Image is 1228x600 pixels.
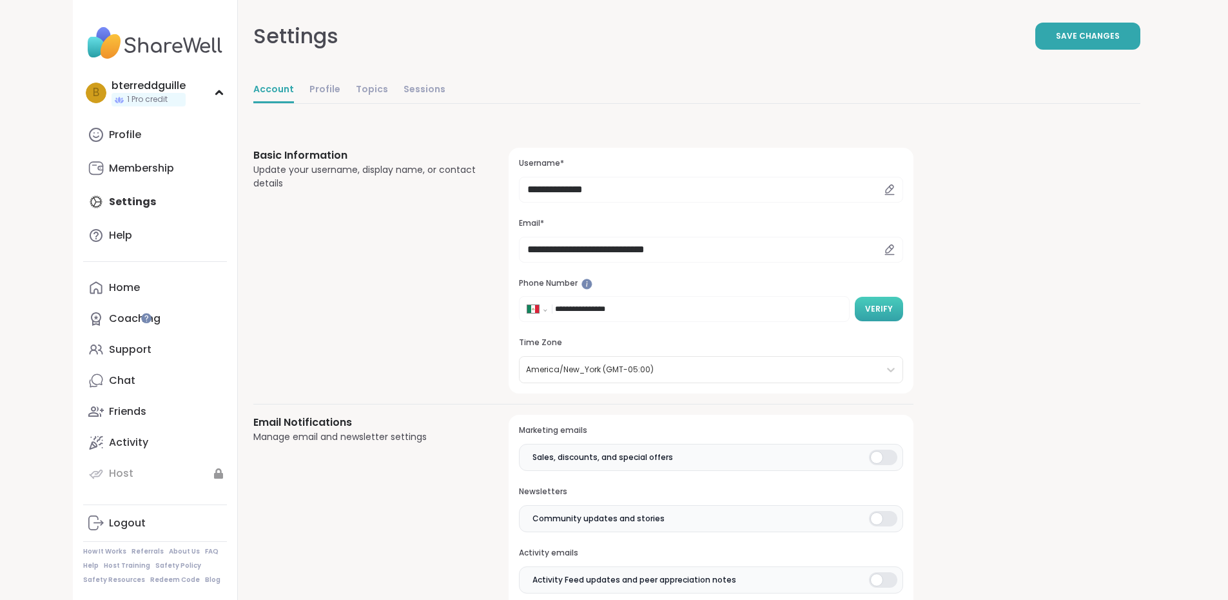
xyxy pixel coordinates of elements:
a: Help [83,561,99,570]
a: Host [83,458,227,489]
a: Home [83,272,227,303]
h3: Newsletters [519,486,902,497]
h3: Basic Information [253,148,478,163]
span: b [93,85,99,101]
img: ShareWell Nav Logo [83,21,227,66]
button: Verify [855,297,903,321]
div: Update your username, display name, or contact details [253,163,478,190]
a: About Us [169,547,200,556]
h3: Email* [519,218,902,229]
div: Host [109,466,133,481]
a: Profile [83,119,227,150]
div: Manage email and newsletter settings [253,430,478,444]
a: Blog [205,575,220,585]
div: Activity [109,435,148,450]
a: Host Training [104,561,150,570]
div: Coaching [109,312,161,326]
a: Friends [83,396,227,427]
a: Sessions [404,77,445,103]
span: Community updates and stories [532,513,665,525]
iframe: Spotlight [141,313,151,323]
h3: Time Zone [519,337,902,348]
span: 1 Pro credit [127,94,168,105]
h3: Marketing emails [519,425,902,436]
div: Help [109,228,132,243]
a: Safety Resources [83,575,145,585]
a: How It Works [83,547,126,556]
iframe: Spotlight [581,279,592,290]
div: Support [109,343,151,357]
a: Logout [83,508,227,539]
button: Save Changes [1035,23,1140,50]
a: Referrals [132,547,164,556]
a: Redeem Code [150,575,200,585]
div: Membership [109,161,174,175]
a: Profile [309,77,340,103]
div: Settings [253,21,338,52]
div: Profile [109,128,141,142]
a: FAQ [205,547,219,556]
span: Save Changes [1056,30,1120,42]
a: Chat [83,365,227,396]
div: Chat [109,374,135,388]
span: Sales, discounts, and special offers [532,452,673,463]
a: Safety Policy [155,561,201,570]
a: Activity [83,427,227,458]
h3: Email Notifications [253,415,478,430]
h3: Phone Number [519,278,902,289]
div: bterreddguille [112,79,186,93]
div: Logout [109,516,146,530]
div: Home [109,281,140,295]
a: Help [83,220,227,251]
a: Coaching [83,303,227,334]
span: Activity Feed updates and peer appreciation notes [532,574,736,586]
span: Verify [865,303,893,315]
h3: Username* [519,158,902,169]
h3: Activity emails [519,548,902,559]
div: Friends [109,405,146,419]
a: Membership [83,153,227,184]
a: Topics [356,77,388,103]
a: Account [253,77,294,103]
a: Support [83,334,227,365]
